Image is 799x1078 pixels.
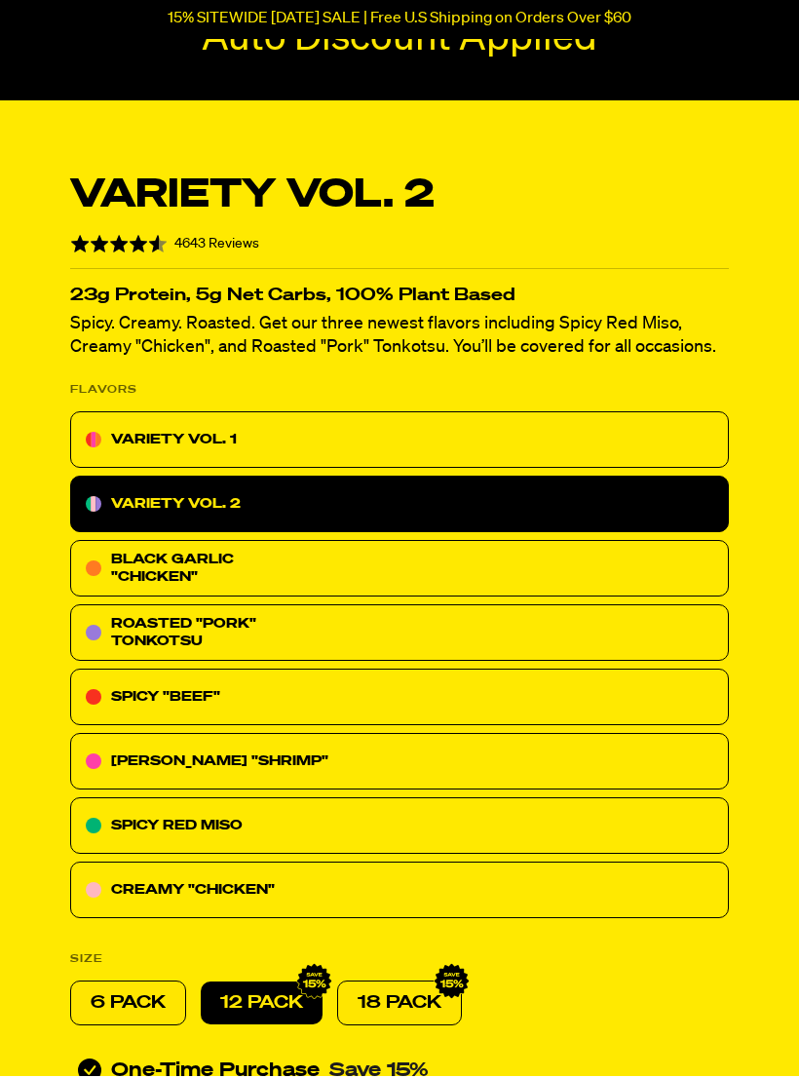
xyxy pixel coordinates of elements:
p: VARIETY VOL. 1 [111,430,237,453]
div: ROASTED "PORK" TONKOTSU [70,606,729,663]
img: icon-black-garlic-chicken.svg [86,562,101,578]
div: 18 PACK [337,982,462,1027]
p: FLAVORS [70,380,137,404]
span: 4643 Reviews [174,239,259,252]
div: SPICY RED MISO [70,799,729,856]
p: SIZE [70,949,103,973]
h2: 23g Protein, 5g Net Carbs, 100% Plant Based [70,290,729,304]
img: icon-variety-vol2.svg [86,498,101,514]
img: 57ed4456-roasted-pork-tonkotsu.svg [86,627,101,642]
p: Spicy. Creamy. Roasted. Get our three newest flavors including Spicy Red Miso, Creamy "Chicken", ... [70,314,729,361]
p: [PERSON_NAME] "SHRIMP" [111,751,328,775]
div: CREAMY "CHICKEN" [70,864,729,920]
div: [PERSON_NAME] "SHRIMP" [70,735,729,791]
img: 7abd0c97-spicy-beef.svg [86,691,101,707]
div: VARIETY VOL. 1 [70,413,729,470]
p: 6 PACK [91,993,166,1017]
p: SPICY "BEEF" [111,687,220,711]
div: BLACK GARLIC "CHICKEN" [70,542,729,598]
span: Auto Discount Applied [202,21,597,60]
div: 6 PACK [70,982,186,1027]
img: icon-variety-vol-1.svg [86,434,101,449]
p: 12 PACK [220,993,303,1017]
img: c10dfa8e-creamy-chicken.svg [86,884,101,900]
div: 12 PACK [201,983,323,1026]
p: Variety Vol. 2 [70,174,435,221]
p: 15% SITEWIDE [DATE] SALE | Free U.S Shipping on Orders Over $60 [168,12,631,29]
span: BLACK GARLIC "CHICKEN" [111,555,234,586]
p: SPICY RED MISO [111,816,243,839]
img: 0be15cd5-tom-youm-shrimp.svg [86,755,101,771]
div: VARIETY VOL. 2 [70,478,729,534]
span: ROASTED "PORK" TONKOTSU [111,619,256,650]
p: 18 PACK [358,993,441,1017]
div: SPICY "BEEF" [70,671,729,727]
p: VARIETY VOL. 2 [111,494,241,518]
img: fc2c7a02-spicy-red-miso.svg [86,820,101,835]
p: CREAMY "CHICKEN" [111,880,275,904]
